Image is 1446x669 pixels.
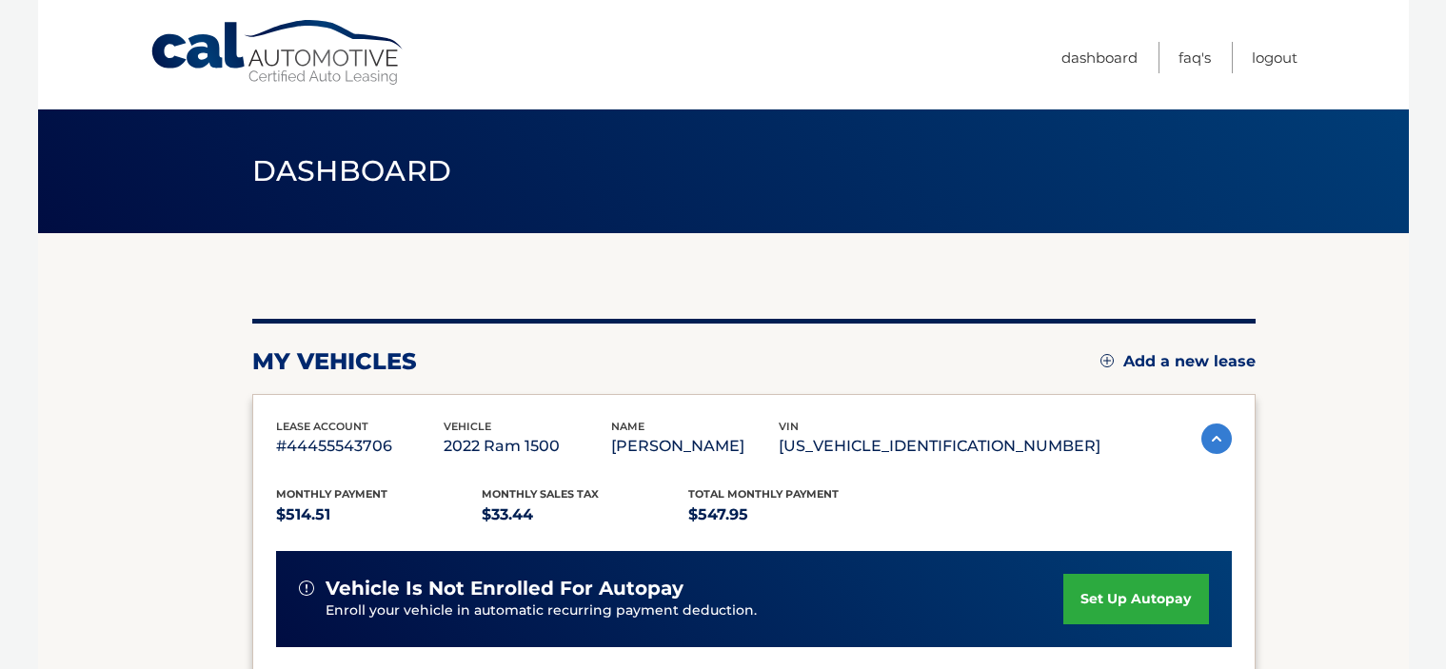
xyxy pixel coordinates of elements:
img: alert-white.svg [299,580,314,596]
a: Cal Automotive [149,19,406,87]
p: Enroll your vehicle in automatic recurring payment deduction. [326,600,1064,621]
span: Total Monthly Payment [688,487,839,501]
span: vehicle [444,420,491,433]
p: #44455543706 [276,433,444,460]
p: [PERSON_NAME] [611,433,779,460]
a: Logout [1252,42,1297,73]
p: $514.51 [276,502,483,528]
p: $33.44 [482,502,688,528]
a: set up autopay [1063,574,1208,624]
p: $547.95 [688,502,895,528]
h2: my vehicles [252,347,417,376]
img: add.svg [1100,354,1114,367]
img: accordion-active.svg [1201,423,1232,454]
span: Monthly sales Tax [482,487,599,501]
span: vin [779,420,799,433]
p: 2022 Ram 1500 [444,433,611,460]
span: vehicle is not enrolled for autopay [326,577,683,600]
a: FAQ's [1179,42,1211,73]
a: Dashboard [1061,42,1138,73]
a: Add a new lease [1100,352,1256,371]
span: lease account [276,420,368,433]
span: Dashboard [252,153,452,188]
span: name [611,420,644,433]
span: Monthly Payment [276,487,387,501]
p: [US_VEHICLE_IDENTIFICATION_NUMBER] [779,433,1100,460]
